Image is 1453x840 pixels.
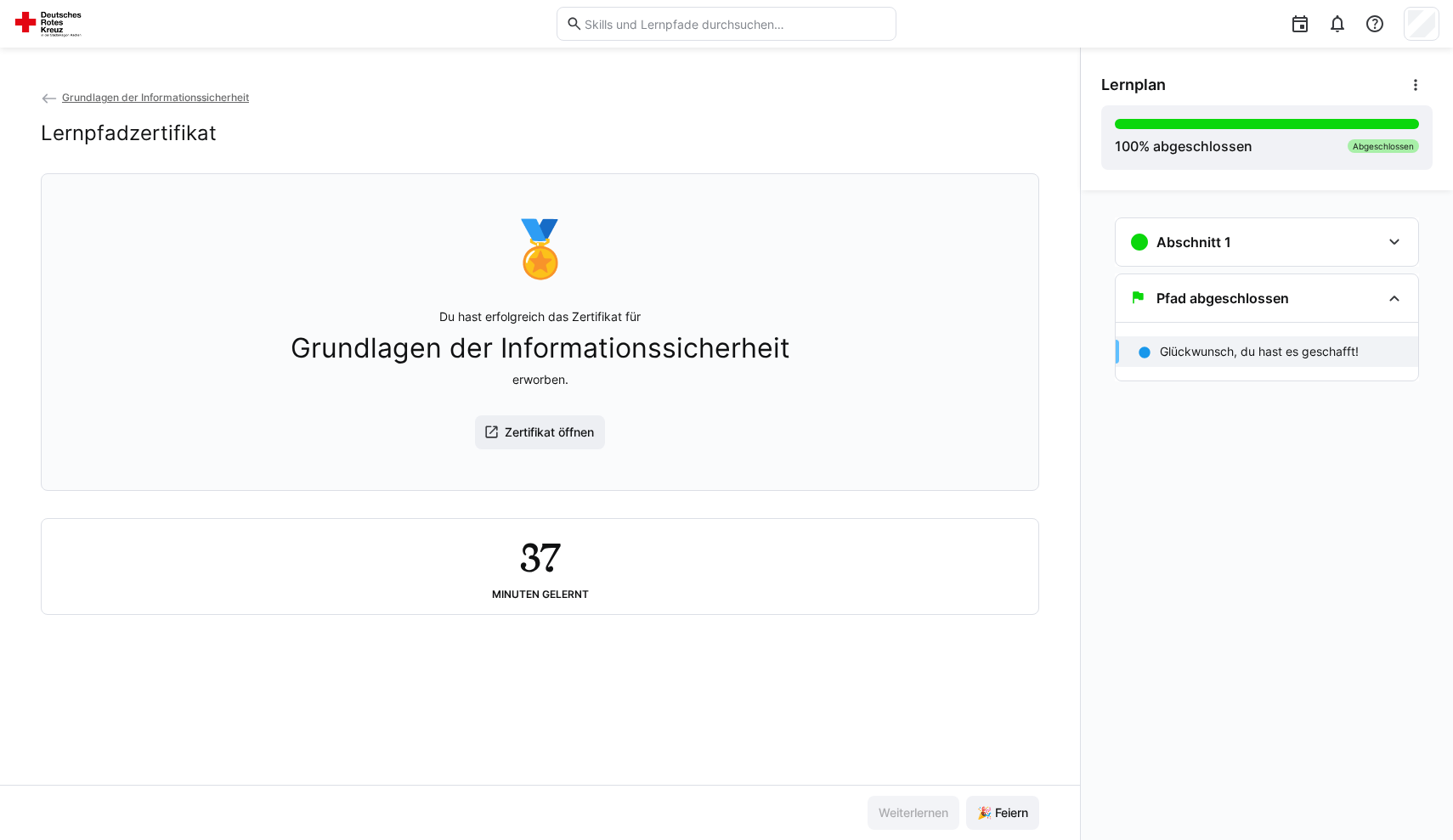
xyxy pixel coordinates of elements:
[41,121,217,146] h2: Lernpfadzertifikat
[1156,234,1231,251] h3: Abschnitt 1
[1115,138,1139,155] span: 100
[62,91,249,104] span: Grundlagen der Informationssicherheit
[492,589,589,600] div: Minuten gelernt
[966,796,1039,830] button: 🎉 Feiern
[475,415,606,449] button: Zertifikat öffnen
[291,308,790,388] p: Du hast erfolgreich das Zertifikat für erworben.
[41,91,249,104] a: Grundlagen der Informationssicherheit
[502,424,596,441] span: Zertifikat öffnen
[876,804,951,821] span: Weiterlernen
[506,215,574,281] div: 🏅
[583,16,887,31] input: Skills und Lernpfade durchsuchen…
[1348,139,1419,153] div: Abgeschlossen
[868,796,959,830] button: Weiterlernen
[1101,76,1166,94] span: Lernplan
[1115,136,1252,156] div: % abgeschlossen
[1160,343,1359,360] p: Glückwunsch, du hast es geschafft!
[1156,290,1289,307] h3: Pfad abgeschlossen
[975,804,1031,821] span: 🎉 Feiern
[291,332,790,364] span: Grundlagen der Informationssicherheit
[520,533,560,582] h2: 37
